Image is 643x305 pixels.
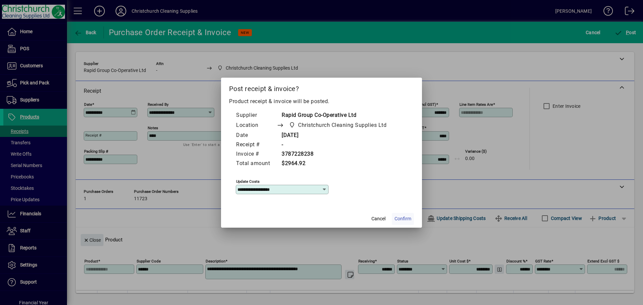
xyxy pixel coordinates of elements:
[287,121,389,130] span: Christchurch Cleaning Supplies Ltd
[236,111,277,120] td: Supplier
[236,131,277,140] td: Date
[277,159,399,168] td: $2964.92
[395,215,411,222] span: Confirm
[221,78,422,97] h2: Post receipt & invoice?
[371,215,385,222] span: Cancel
[236,150,277,159] td: Invoice #
[277,150,399,159] td: 3787228238
[236,120,277,131] td: Location
[298,121,386,129] span: Christchurch Cleaning Supplies Ltd
[236,140,277,150] td: Receipt #
[277,140,399,150] td: -
[277,111,399,120] td: Rapid Group Co-Operative Ltd
[229,97,414,105] p: Product receipt & invoice will be posted.
[236,159,277,168] td: Total amount
[277,131,399,140] td: [DATE]
[236,179,260,183] mat-label: Update costs
[368,213,389,225] button: Cancel
[392,213,414,225] button: Confirm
